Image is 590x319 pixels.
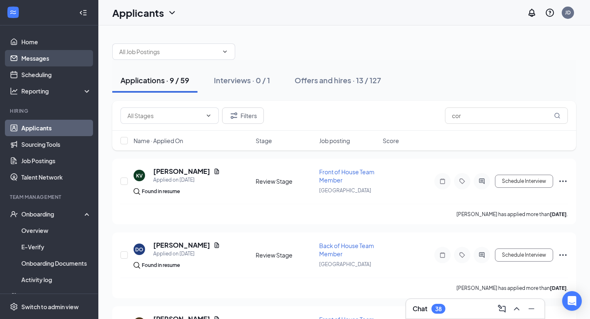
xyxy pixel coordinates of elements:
[134,262,140,269] img: search.bf7aa3482b7795d4f01b.svg
[21,271,91,288] a: Activity log
[256,137,272,145] span: Stage
[153,250,220,258] div: Applied on [DATE]
[383,137,399,145] span: Score
[142,261,180,269] div: Found in resume
[10,87,18,95] svg: Analysis
[10,194,90,201] div: Team Management
[510,302,523,315] button: ChevronUp
[495,248,553,262] button: Schedule Interview
[319,137,350,145] span: Job posting
[256,177,314,185] div: Review Stage
[229,111,239,121] svg: Filter
[79,9,87,17] svg: Collapse
[21,50,91,66] a: Messages
[153,176,220,184] div: Applied on [DATE]
[319,261,371,267] span: [GEOGRAPHIC_DATA]
[213,168,220,175] svg: Document
[21,34,91,50] a: Home
[512,304,522,314] svg: ChevronUp
[9,8,17,16] svg: WorkstreamLogo
[495,302,508,315] button: ComposeMessage
[456,285,568,292] p: [PERSON_NAME] has applied more than .
[21,303,79,311] div: Switch to admin view
[495,175,553,188] button: Schedule Interview
[526,304,536,314] svg: Minimize
[319,168,374,184] span: Front of House Team Member
[21,239,91,255] a: E-Verify
[438,252,447,258] svg: Note
[21,153,91,169] a: Job Postings
[295,75,381,85] div: Offers and hires · 13 / 127
[21,136,91,153] a: Sourcing Tools
[21,120,91,136] a: Applicants
[319,187,371,194] span: [GEOGRAPHIC_DATA]
[153,167,210,176] h5: [PERSON_NAME]
[527,8,537,18] svg: Notifications
[10,107,90,114] div: Hiring
[558,176,568,186] svg: Ellipses
[21,87,92,95] div: Reporting
[134,137,183,145] span: Name · Applied On
[558,250,568,260] svg: Ellipses
[153,241,210,250] h5: [PERSON_NAME]
[438,178,447,185] svg: Note
[21,66,91,83] a: Scheduling
[205,112,212,119] svg: ChevronDown
[10,210,18,218] svg: UserCheck
[127,111,202,120] input: All Stages
[554,112,560,119] svg: MagnifyingGlass
[497,304,507,314] svg: ComposeMessage
[550,285,567,291] b: [DATE]
[21,255,91,271] a: Onboarding Documents
[457,178,467,185] svg: Tag
[222,107,264,124] button: Filter Filters
[565,9,571,16] div: JD
[142,187,180,196] div: Found in resume
[457,252,467,258] svg: Tag
[136,172,143,179] div: KV
[545,8,555,18] svg: QuestionInfo
[550,211,567,217] b: [DATE]
[21,222,91,239] a: Overview
[562,291,582,311] div: Open Intercom Messenger
[167,8,177,18] svg: ChevronDown
[134,188,140,195] img: search.bf7aa3482b7795d4f01b.svg
[525,302,538,315] button: Minimize
[477,252,487,258] svg: ActiveChat
[435,305,442,312] div: 38
[21,288,91,304] a: Team
[119,47,218,56] input: All Job Postings
[456,211,568,218] p: [PERSON_NAME] has applied more than .
[135,246,143,253] div: DO
[413,304,427,313] h3: Chat
[21,169,91,185] a: Talent Network
[319,242,374,257] span: Back of House Team Member
[10,303,18,311] svg: Settings
[222,48,228,55] svg: ChevronDown
[445,107,568,124] input: Search in applications
[213,242,220,248] svg: Document
[21,210,84,218] div: Onboarding
[214,75,270,85] div: Interviews · 0 / 1
[120,75,189,85] div: Applications · 9 / 59
[112,6,164,20] h1: Applicants
[256,251,314,259] div: Review Stage
[477,178,487,185] svg: ActiveChat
